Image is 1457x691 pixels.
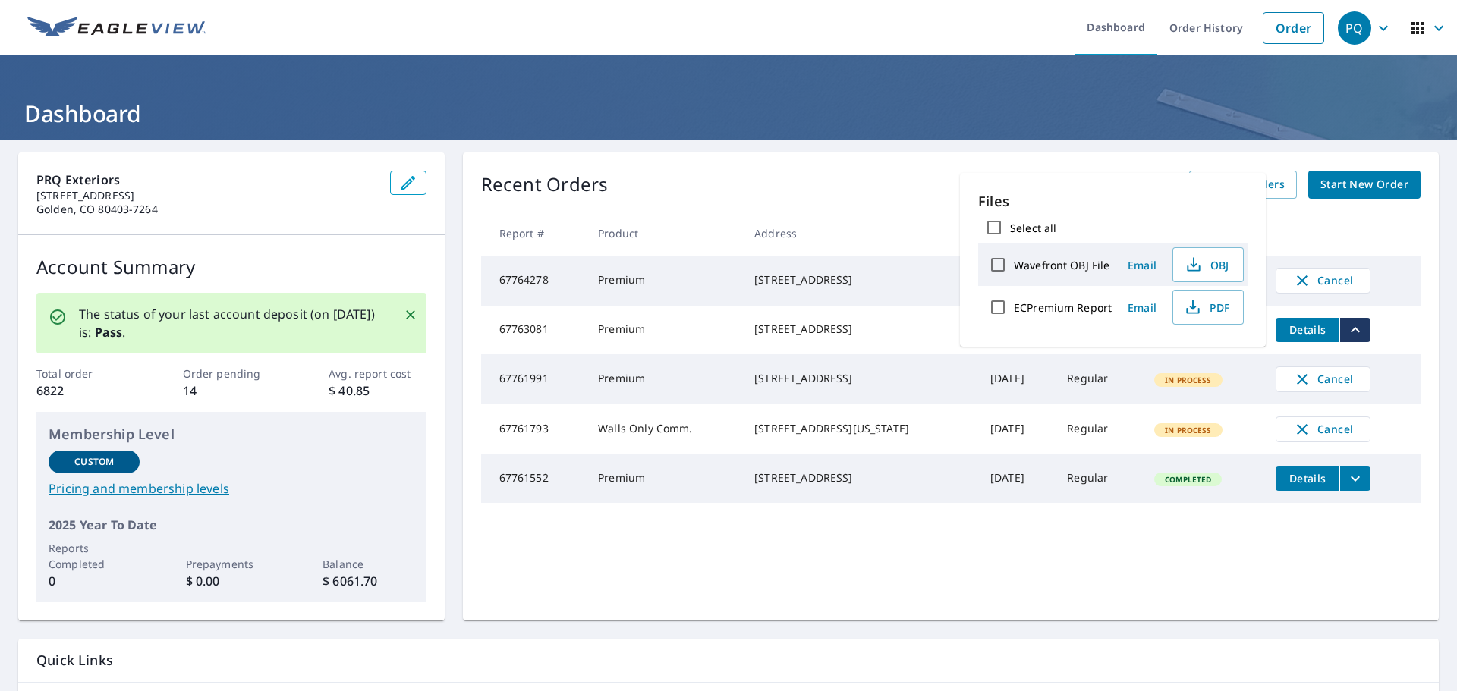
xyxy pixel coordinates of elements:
p: Quick Links [36,651,1421,670]
div: [STREET_ADDRESS] [754,272,966,287]
img: EV Logo [27,17,206,39]
a: Start New Order [1308,171,1421,199]
span: In Process [1156,425,1221,435]
p: Balance [323,556,414,572]
p: Total order [36,366,134,382]
p: Files [978,191,1248,212]
button: filesDropdownBtn-67761552 [1339,466,1370,491]
p: Account Summary [36,253,426,281]
span: Details [1285,322,1330,337]
td: Premium [586,354,742,404]
td: Premium [586,256,742,306]
span: Cancel [1292,370,1355,388]
p: $ 6061.70 [323,572,414,590]
p: Recent Orders [481,171,609,199]
th: Address [742,211,978,256]
td: [DATE] [978,404,1055,454]
td: [DATE] [978,454,1055,503]
button: Cancel [1276,416,1370,442]
div: [STREET_ADDRESS][US_STATE] [754,421,966,436]
td: 67761991 [481,354,587,404]
td: Regular [1055,354,1142,404]
td: 67761793 [481,404,587,454]
td: 67764278 [481,256,587,306]
td: Walls Only Comm. [586,404,742,454]
p: Prepayments [186,556,277,572]
button: Email [1118,253,1166,277]
td: 67761552 [481,454,587,503]
span: Start New Order [1320,175,1408,194]
td: Regular [1055,454,1142,503]
a: Order [1263,12,1324,44]
button: filesDropdownBtn-67763081 [1339,318,1370,342]
div: [STREET_ADDRESS] [754,470,966,485]
span: Completed [1156,474,1220,485]
p: Order pending [183,366,280,382]
button: Close [401,305,420,325]
p: The status of your last account deposit (on [DATE]) is: . [79,305,385,341]
label: Select all [1010,221,1056,235]
div: [STREET_ADDRESS] [754,322,966,337]
span: In Process [1156,375,1221,385]
p: Avg. report cost [329,366,426,382]
a: Pricing and membership levels [49,479,414,498]
td: Regular [1055,404,1142,454]
button: detailsBtn-67763081 [1276,318,1339,342]
span: Cancel [1292,420,1355,438]
p: PRQ Exteriors [36,171,378,189]
span: Cancel [1292,272,1355,290]
span: Details [1285,471,1330,485]
div: [STREET_ADDRESS] [754,371,966,386]
span: Email [1124,258,1160,272]
label: ECPremium Report [1014,300,1112,315]
th: Product [586,211,742,256]
button: OBJ [1172,247,1244,282]
b: Pass [95,324,123,341]
p: [STREET_ADDRESS] [36,189,378,203]
label: Wavefront OBJ File [1014,258,1109,272]
button: detailsBtn-67761552 [1276,466,1339,491]
p: 0 [49,572,140,590]
button: Cancel [1276,268,1370,294]
div: PQ [1338,11,1371,45]
span: PDF [1182,298,1231,316]
p: Golden, CO 80403-7264 [36,203,378,216]
p: $ 40.85 [329,382,426,400]
button: Email [1118,296,1166,319]
h1: Dashboard [18,98,1439,129]
button: PDF [1172,290,1244,325]
p: 6822 [36,382,134,400]
a: View All Orders [1189,171,1297,199]
th: Report # [481,211,587,256]
td: 67763081 [481,306,587,354]
span: OBJ [1182,256,1231,274]
td: Premium [586,306,742,354]
p: 14 [183,382,280,400]
p: $ 0.00 [186,572,277,590]
span: Email [1124,300,1160,315]
p: Custom [74,455,114,469]
p: Membership Level [49,424,414,444]
td: Premium [586,454,742,503]
p: Reports Completed [49,540,140,572]
p: 2025 Year To Date [49,516,414,534]
td: [DATE] [978,354,1055,404]
button: Cancel [1276,366,1370,392]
